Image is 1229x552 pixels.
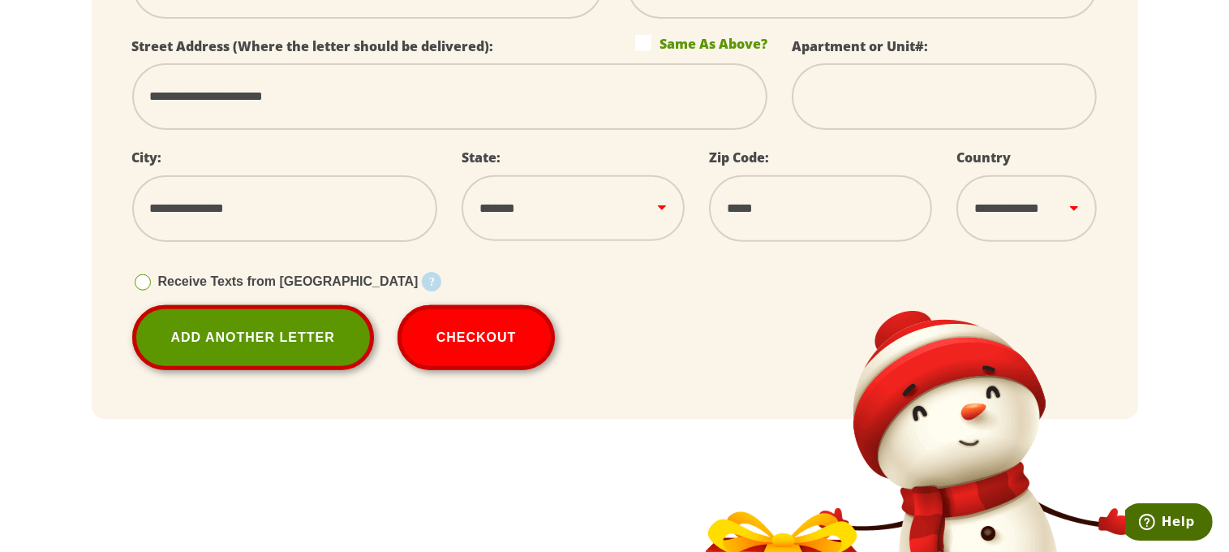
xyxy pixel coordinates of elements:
[397,305,556,370] button: Checkout
[635,35,767,51] label: Same As Above?
[956,149,1011,166] label: Country
[1125,503,1213,544] iframe: Opens a widget where you can find more information
[132,37,494,55] label: Street Address (Where the letter should be delivered):
[158,274,419,288] span: Receive Texts from [GEOGRAPHIC_DATA]
[462,149,501,166] label: State:
[709,149,769,166] label: Zip Code:
[792,37,928,55] label: Apartment or Unit#:
[132,305,374,370] a: Add Another Letter
[132,149,162,166] label: City:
